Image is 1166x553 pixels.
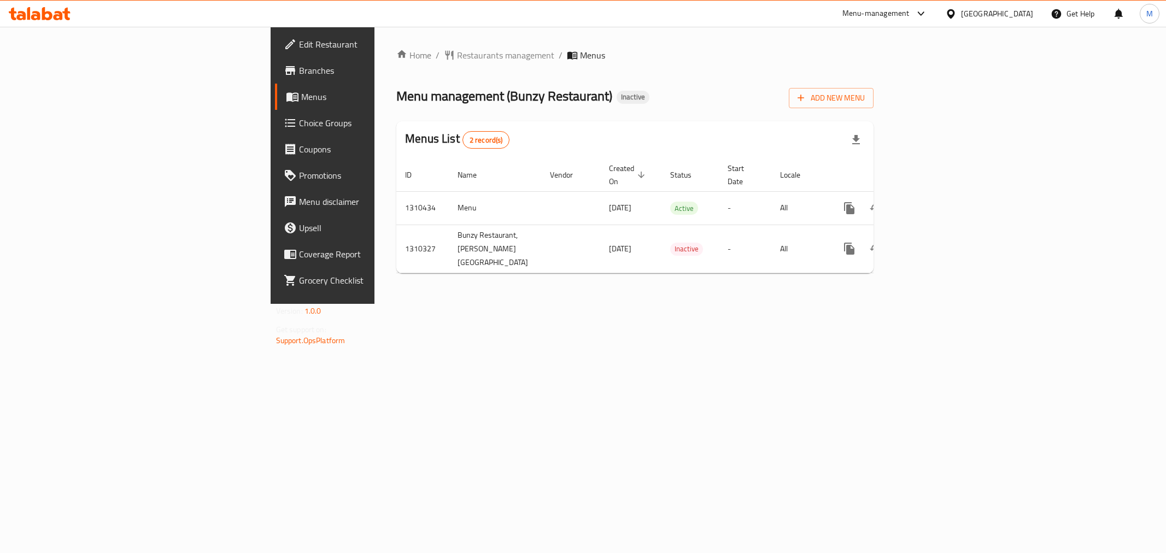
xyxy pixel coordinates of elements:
span: Name [458,168,491,181]
button: more [836,195,863,221]
a: Edit Restaurant [275,31,465,57]
span: Promotions [299,169,456,182]
li: / [559,49,563,62]
button: Change Status [863,195,889,221]
span: 1.0.0 [304,304,321,318]
td: Menu [449,191,541,225]
h2: Menus List [405,131,509,149]
table: enhanced table [396,158,950,273]
span: Status [670,168,706,181]
th: Actions [828,158,950,192]
span: Coverage Report [299,248,456,261]
button: Change Status [863,236,889,262]
span: Grocery Checklist [299,274,456,287]
span: Menus [580,49,605,62]
span: Created On [609,162,648,188]
span: Menus [301,90,456,103]
a: Grocery Checklist [275,267,465,293]
a: Menus [275,84,465,110]
a: Coupons [275,136,465,162]
span: Upsell [299,221,456,234]
a: Upsell [275,215,465,241]
a: Branches [275,57,465,84]
span: Inactive [670,243,703,255]
a: Restaurants management [444,49,554,62]
div: Menu-management [842,7,910,20]
a: Support.OpsPlatform [276,333,345,348]
span: Start Date [728,162,758,188]
a: Promotions [275,162,465,189]
span: ID [405,168,426,181]
span: Choice Groups [299,116,456,130]
div: Total records count [462,131,510,149]
span: Coupons [299,143,456,156]
div: Export file [843,127,869,153]
span: [DATE] [609,201,631,215]
button: Add New Menu [789,88,874,108]
td: - [719,225,771,273]
a: Menu disclaimer [275,189,465,215]
button: more [836,236,863,262]
div: Inactive [617,91,649,104]
div: Inactive [670,243,703,256]
div: [GEOGRAPHIC_DATA] [961,8,1033,20]
span: Inactive [617,92,649,102]
span: Get support on: [276,322,326,337]
span: Add New Menu [798,91,865,105]
td: - [719,191,771,225]
span: Locale [780,168,815,181]
td: All [771,191,828,225]
span: Menu disclaimer [299,195,456,208]
span: Active [670,202,698,215]
td: Bunzy Restaurant,[PERSON_NAME][GEOGRAPHIC_DATA] [449,225,541,273]
td: All [771,225,828,273]
span: Edit Restaurant [299,38,456,51]
span: Branches [299,64,456,77]
span: Version: [276,304,303,318]
a: Choice Groups [275,110,465,136]
span: Vendor [550,168,587,181]
nav: breadcrumb [396,49,874,62]
span: [DATE] [609,242,631,256]
span: M [1146,8,1153,20]
span: 2 record(s) [463,135,509,145]
span: Restaurants management [457,49,554,62]
span: Menu management ( Bunzy Restaurant ) [396,84,612,108]
a: Coverage Report [275,241,465,267]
